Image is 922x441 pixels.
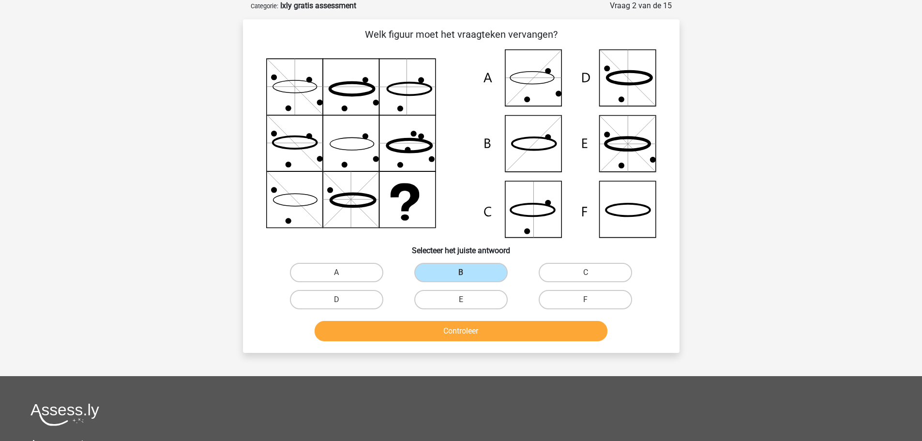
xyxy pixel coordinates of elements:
label: D [290,290,383,309]
img: Assessly logo [30,403,99,426]
label: F [539,290,632,309]
label: E [414,290,508,309]
strong: Ixly gratis assessment [280,1,356,10]
small: Categorie: [251,2,278,10]
button: Controleer [315,321,607,341]
h6: Selecteer het juiste antwoord [258,238,664,255]
label: A [290,263,383,282]
p: Welk figuur moet het vraagteken vervangen? [258,27,664,42]
label: C [539,263,632,282]
label: B [414,263,508,282]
